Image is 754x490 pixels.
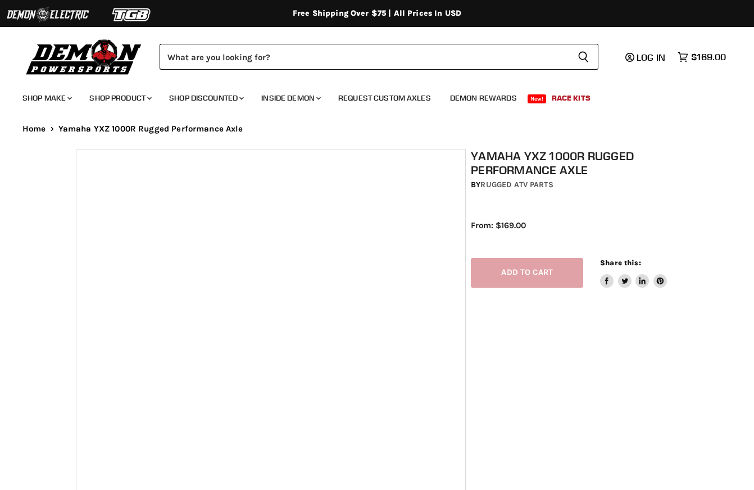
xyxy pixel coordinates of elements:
[569,44,598,70] button: Search
[600,258,667,288] aside: Share this:
[160,44,569,70] input: Search
[471,149,684,177] h1: Yamaha YXZ 1000R Rugged Performance Axle
[672,49,732,65] a: $169.00
[620,52,672,62] a: Log in
[14,82,723,110] ul: Main menu
[600,258,641,267] span: Share this:
[637,52,665,63] span: Log in
[330,87,439,110] a: Request Custom Axles
[471,179,684,191] div: by
[22,124,46,134] a: Home
[442,87,525,110] a: Demon Rewards
[58,124,243,134] span: Yamaha YXZ 1000R Rugged Performance Axle
[253,87,328,110] a: Inside Demon
[90,4,174,25] img: TGB Logo 2
[14,87,79,110] a: Shop Make
[691,52,726,62] span: $169.00
[161,87,251,110] a: Shop Discounted
[471,220,526,230] span: From: $169.00
[543,87,599,110] a: Race Kits
[6,4,90,25] img: Demon Electric Logo 2
[528,94,547,103] span: New!
[22,37,146,76] img: Demon Powersports
[81,87,158,110] a: Shop Product
[480,180,553,189] a: Rugged ATV Parts
[160,44,598,70] form: Product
